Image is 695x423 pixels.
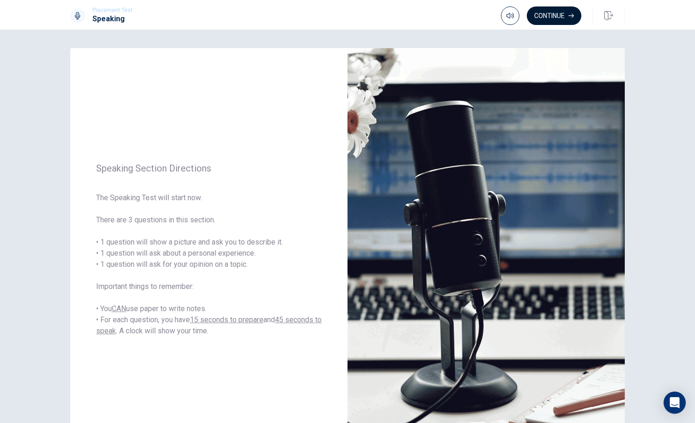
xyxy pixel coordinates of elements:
[96,163,322,174] span: Speaking Section Directions
[92,7,133,13] span: Placement Test
[190,315,263,324] u: 15 seconds to prepare
[664,392,686,414] div: Open Intercom Messenger
[112,304,126,313] u: CAN
[527,6,581,25] button: Continue
[92,13,133,25] h1: Speaking
[96,192,322,337] span: The Speaking Test will start now. There are 3 questions in this section. • 1 question will show a...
